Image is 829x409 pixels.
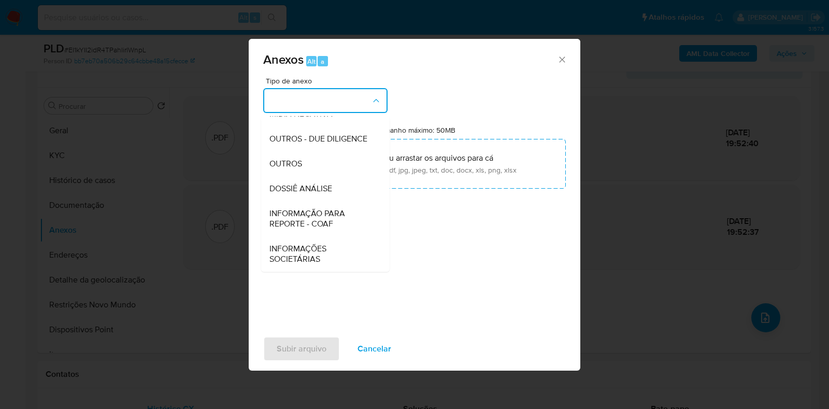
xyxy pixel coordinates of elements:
[269,244,375,264] span: INFORMAÇÕES SOCIETÁRIAS
[321,57,324,66] span: a
[269,109,333,119] span: MIDIA NEGATIVA
[557,54,566,64] button: Fechar
[307,57,316,66] span: Alt
[269,134,367,144] span: OUTROS - DUE DILIGENCE
[266,77,390,84] span: Tipo de anexo
[377,125,455,135] label: Tamanho máximo: 50MB
[358,337,391,360] span: Cancelar
[269,159,302,169] span: OUTROS
[263,50,304,68] span: Anexos
[269,208,375,229] span: INFORMAÇÃO PARA REPORTE - COAF
[269,184,332,194] span: DOSSIÊ ANÁLISE
[344,336,405,361] button: Cancelar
